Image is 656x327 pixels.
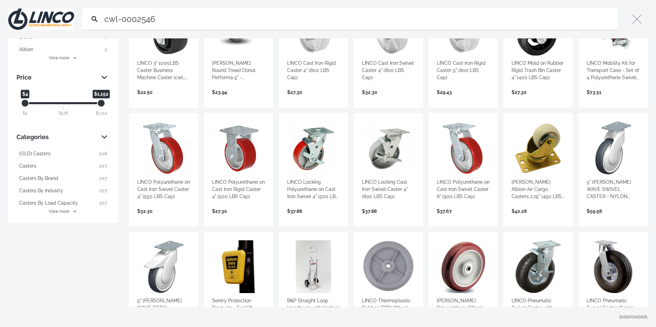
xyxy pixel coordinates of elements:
span: 208 [99,150,107,157]
div: Maximum Price [97,99,105,107]
input: Search… [103,8,615,30]
span: 207 [99,175,107,182]
strong: Sign up and Save 10% On Your Order [29,80,139,86]
span: Albion [19,46,33,53]
button: Casters 207 [16,160,110,171]
button: Casters By Brand 207 [16,173,110,184]
span: Casters By Brand [19,175,58,182]
button: Casters By Industry 207 [16,185,110,196]
div: Minimum Price [21,99,29,107]
div: $1,152 [96,110,107,116]
a: Doofinder home page [620,315,648,319]
button: (OLD) Casters 208 [16,148,110,159]
button: Close [626,8,648,30]
span: View more [49,55,69,61]
button: View more [16,208,110,215]
span: Linco Casters & Industrial Supply [49,144,119,149]
input: Subscribe [10,123,45,135]
img: Close [8,9,74,30]
span: 207 [99,199,107,207]
button: Casters By Load Capacity 207 [16,197,110,208]
span: Casters By Industry [19,187,63,194]
svg: Search [91,15,99,23]
span: 207 [99,162,107,170]
div: $578 [59,110,68,116]
div: $4 [23,110,27,116]
button: Albion 2 [16,44,110,55]
span: Casters [19,162,36,170]
span: 207 [99,187,107,194]
span: Casters By Load Capacity [19,199,78,207]
span: Categories [16,132,96,143]
span: View more [49,208,69,215]
span: (OLD) Casters [19,150,50,157]
label: Email Address [10,94,158,102]
span: 2 [105,46,107,53]
button: View more [16,55,110,61]
span: Price [16,72,96,83]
